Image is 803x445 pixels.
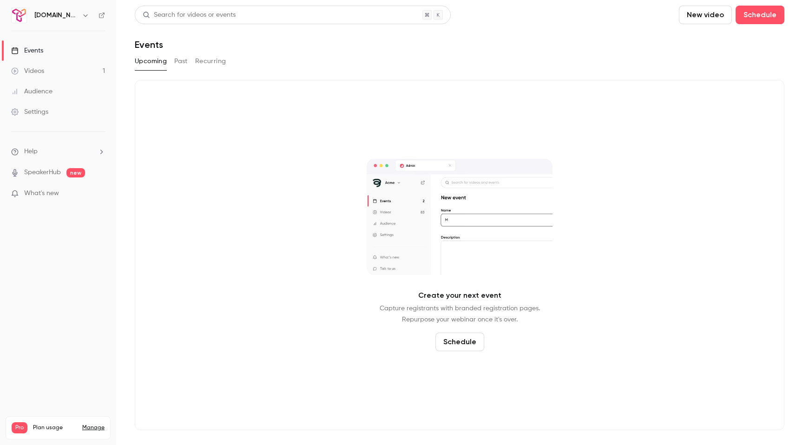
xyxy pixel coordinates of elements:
[12,422,27,433] span: Pro
[33,424,77,432] span: Plan usage
[679,6,732,24] button: New video
[380,303,540,325] p: Capture registrants with branded registration pages. Repurpose your webinar once it's over.
[418,290,501,301] p: Create your next event
[24,147,38,157] span: Help
[24,168,61,177] a: SpeakerHub
[12,8,26,23] img: Trigify.io
[174,54,188,69] button: Past
[435,333,484,351] button: Schedule
[736,6,784,24] button: Schedule
[11,66,44,76] div: Videos
[11,46,43,55] div: Events
[135,54,167,69] button: Upcoming
[135,39,163,50] h1: Events
[66,168,85,177] span: new
[11,87,53,96] div: Audience
[24,189,59,198] span: What's new
[143,10,236,20] div: Search for videos or events
[195,54,226,69] button: Recurring
[11,107,48,117] div: Settings
[34,11,78,20] h6: [DOMAIN_NAME]
[11,147,105,157] li: help-dropdown-opener
[82,424,105,432] a: Manage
